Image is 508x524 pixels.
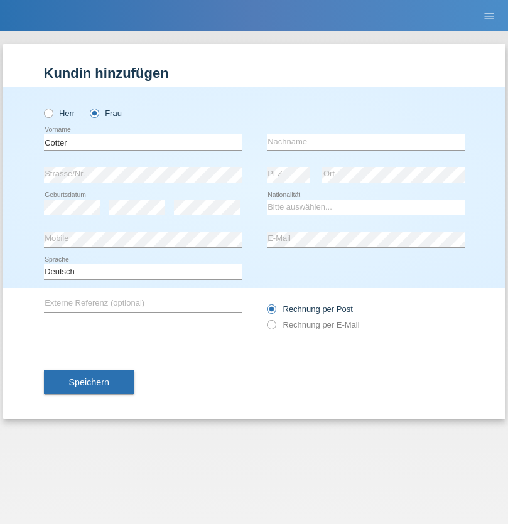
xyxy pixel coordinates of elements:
h1: Kundin hinzufügen [44,65,465,81]
i: menu [483,10,495,23]
label: Rechnung per E-Mail [267,320,360,329]
button: Speichern [44,370,134,394]
label: Rechnung per Post [267,304,353,314]
label: Frau [90,109,122,118]
input: Rechnung per E-Mail [267,320,275,336]
input: Herr [44,109,52,117]
input: Rechnung per Post [267,304,275,320]
span: Speichern [69,377,109,387]
input: Frau [90,109,98,117]
a: menu [477,12,502,19]
label: Herr [44,109,75,118]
